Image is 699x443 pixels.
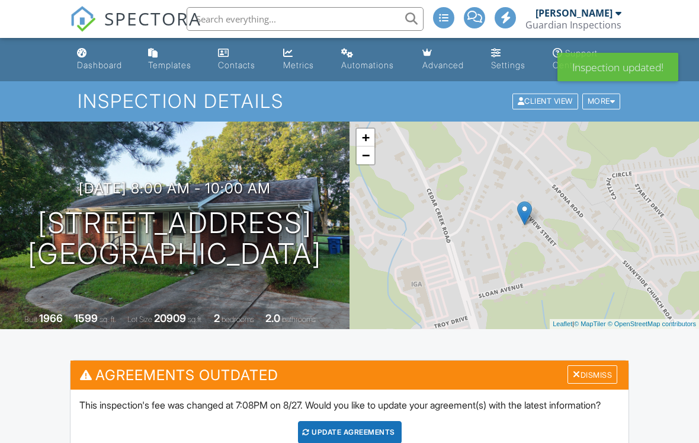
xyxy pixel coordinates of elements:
div: Settings [491,60,525,70]
a: Client View [511,96,581,105]
span: bedrooms [222,315,254,324]
div: 2 [214,312,220,324]
div: Guardian Inspections [525,19,621,31]
a: Leaflet [553,320,572,327]
h3: [DATE] 8:00 am - 10:00 am [79,180,271,196]
div: 1599 [74,312,98,324]
div: Client View [512,94,578,110]
div: 2.0 [265,312,280,324]
span: SPECTORA [104,6,201,31]
span: Lot Size [127,315,152,324]
div: Contacts [218,60,255,70]
a: Advanced [418,43,477,77]
a: SPECTORA [70,16,201,41]
a: Contacts [213,43,269,77]
a: Templates [143,43,204,77]
span: sq.ft. [188,315,203,324]
h1: [STREET_ADDRESS] [GEOGRAPHIC_DATA] [28,208,322,270]
div: 1966 [39,312,63,324]
a: © OpenStreetMap contributors [608,320,696,327]
div: [PERSON_NAME] [536,7,613,19]
span: Built [24,315,37,324]
div: Templates [148,60,191,70]
div: Automations [341,60,394,70]
h1: Inspection Details [78,91,621,111]
div: Advanced [422,60,464,70]
div: More [582,94,621,110]
div: 20909 [154,312,186,324]
div: | [550,319,699,329]
img: The Best Home Inspection Software - Spectora [70,6,96,32]
a: © MapTiler [574,320,606,327]
div: Dashboard [77,60,122,70]
span: bathrooms [282,315,316,324]
div: Inspection updated! [557,53,678,81]
a: Dashboard [72,43,134,77]
a: Metrics [278,43,327,77]
input: Search everything... [187,7,424,31]
a: Zoom in [357,129,374,146]
h3: Agreements Outdated [70,361,629,390]
div: Metrics [283,60,314,70]
a: Automations (Advanced) [336,43,408,77]
a: Support Center [548,43,627,77]
a: Settings [486,43,538,77]
div: Dismiss [567,365,617,384]
a: Zoom out [357,146,374,164]
span: sq. ft. [100,315,116,324]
